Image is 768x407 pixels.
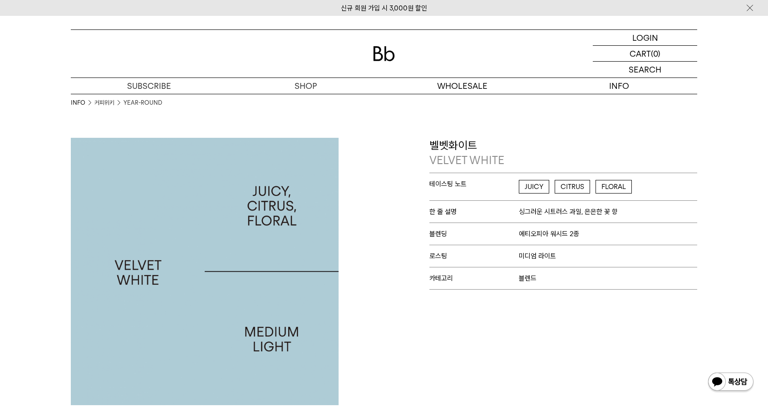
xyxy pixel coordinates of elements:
p: WHOLESALE [384,78,541,94]
span: 에티오피아 워시드 2종 [519,230,579,238]
a: LOGIN [593,30,697,46]
p: CART [630,46,651,61]
a: 신규 회원 가입 시 3,000원 할인 [341,4,427,12]
p: LOGIN [632,30,658,45]
a: SUBSCRIBE [71,78,227,94]
li: INFO [71,98,94,107]
img: 로고 [373,46,395,61]
a: YEAR-ROUND [123,98,162,107]
span: CITRUS [555,180,590,194]
span: 테이스팅 노트 [429,180,519,188]
img: 카카오톡 채널 1:1 채팅 버튼 [707,372,754,393]
p: SEARCH [629,62,661,78]
span: 블렌딩 [429,230,519,238]
a: SHOP [227,78,384,94]
span: 로스팅 [429,252,519,260]
span: 싱그러운 시트러스 과일, 은은한 꽃 향 [519,208,618,216]
img: 벨벳화이트VELVET WHITE [71,138,339,405]
span: FLORAL [596,180,632,194]
a: CART (0) [593,46,697,62]
span: 한 줄 설명 [429,208,519,216]
p: INFO [541,78,697,94]
span: JUICY [519,180,549,194]
span: 카테고리 [429,274,519,282]
p: VELVET WHITE [429,153,697,168]
span: 미디엄 라이트 [519,252,556,260]
p: (0) [651,46,660,61]
a: 커피위키 [94,98,114,107]
p: 벨벳화이트 [429,138,697,168]
span: 블렌드 [519,274,537,282]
